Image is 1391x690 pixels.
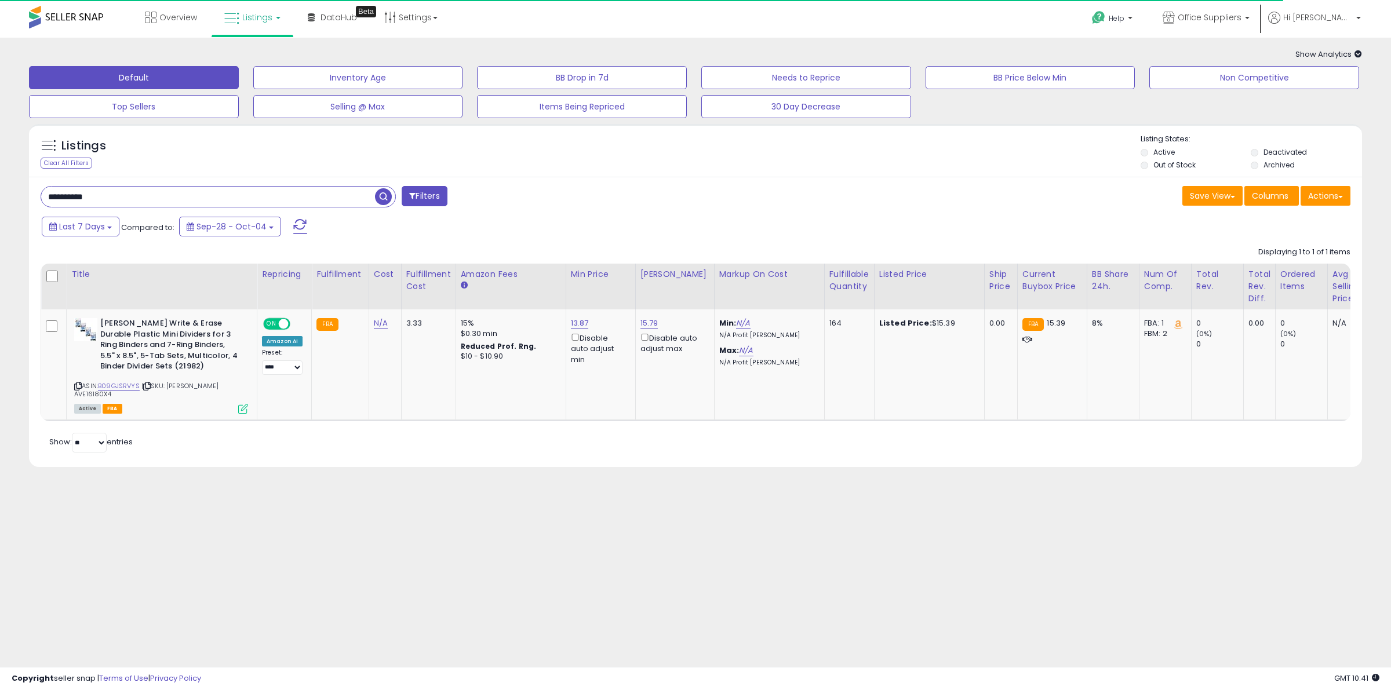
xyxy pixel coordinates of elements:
span: Last 7 Days [59,221,105,232]
a: 13.87 [571,317,589,329]
div: Avg Selling Price [1332,268,1375,305]
button: 30 Day Decrease [701,95,911,118]
b: [PERSON_NAME] Write & Erase Durable Plastic Mini Dividers for 3 Ring Binders and 7-Ring Binders, ... [100,318,241,375]
div: $0.30 min [461,328,557,339]
b: Max: [719,345,740,356]
div: Num of Comp. [1144,268,1186,293]
span: OFF [289,319,307,329]
div: Ordered Items [1280,268,1323,293]
a: N/A [736,317,750,329]
a: 15.79 [640,317,658,329]
div: 0.00 [989,318,1008,328]
button: Filters [402,186,447,206]
label: Out of Stock [1153,160,1196,170]
button: Columns [1244,186,1299,206]
small: FBA [316,318,338,331]
span: Overview [159,12,197,23]
p: N/A Profit [PERSON_NAME] [719,331,815,339]
label: Archived [1263,160,1295,170]
span: Sep-28 - Oct-04 [196,221,267,232]
div: Repricing [262,268,307,280]
b: Reduced Prof. Rng. [461,341,537,351]
button: Sep-28 - Oct-04 [179,217,281,236]
button: Save View [1182,186,1243,206]
div: Markup on Cost [719,268,820,280]
small: (0%) [1196,329,1212,338]
div: Fulfillment [316,268,363,280]
span: DataHub [321,12,357,23]
th: The percentage added to the cost of goods (COGS) that forms the calculator for Min & Max prices. [714,264,824,309]
button: Top Sellers [29,95,239,118]
div: Amazon AI [262,336,303,346]
button: Actions [1301,186,1350,206]
button: Non Competitive [1149,66,1359,89]
span: Listings [242,12,272,23]
div: 3.33 [406,318,447,328]
div: Total Rev. [1196,268,1239,293]
div: FBA: 1 [1144,318,1182,328]
a: Hi [PERSON_NAME] [1268,12,1361,38]
div: 0 [1196,318,1243,328]
div: Min Price [571,268,631,280]
div: Tooltip anchor [356,6,376,17]
button: BB Price Below Min [926,66,1135,89]
div: Current Buybox Price [1022,268,1082,293]
span: Columns [1252,190,1288,202]
small: (0%) [1280,329,1297,338]
img: 412WaMP1qYL._SL40_.jpg [74,318,97,341]
span: | SKU: [PERSON_NAME] AVE16180X4 [74,381,219,399]
button: BB Drop in 7d [477,66,687,89]
label: Deactivated [1263,147,1307,157]
div: 0.00 [1248,318,1266,328]
span: Office Suppliers [1178,12,1241,23]
div: Fulfillable Quantity [829,268,869,293]
span: Show: entries [49,436,133,447]
div: Amazon Fees [461,268,561,280]
div: N/A [1332,318,1371,328]
button: Selling @ Max [253,95,463,118]
div: Preset: [262,349,303,375]
label: Active [1153,147,1175,157]
i: Get Help [1091,10,1106,25]
span: ON [264,319,279,329]
small: FBA [1022,318,1044,331]
div: Disable auto adjust min [571,331,627,365]
span: 15.39 [1047,317,1065,328]
div: Disable auto adjust max [640,331,705,354]
div: Displaying 1 to 1 of 1 items [1258,247,1350,258]
div: [PERSON_NAME] [640,268,709,280]
button: Last 7 Days [42,217,119,236]
span: Help [1109,13,1124,23]
a: Help [1083,2,1144,38]
div: $15.39 [879,318,975,328]
div: $10 - $10.90 [461,352,557,362]
div: BB Share 24h. [1092,268,1134,293]
small: Amazon Fees. [461,280,468,291]
div: Title [71,268,252,280]
span: Hi [PERSON_NAME] [1283,12,1353,23]
p: N/A Profit [PERSON_NAME] [719,359,815,367]
div: Ship Price [989,268,1013,293]
span: FBA [103,404,122,414]
div: Fulfillment Cost [406,268,451,293]
div: 8% [1092,318,1130,328]
span: Compared to: [121,222,174,233]
div: Clear All Filters [41,158,92,169]
div: Listed Price [879,268,979,280]
b: Listed Price: [879,317,932,328]
h5: Listings [61,138,106,154]
span: All listings currently available for purchase on Amazon [74,404,101,414]
button: Default [29,66,239,89]
a: N/A [374,317,388,329]
div: ASIN: [74,318,248,412]
div: 0 [1280,339,1327,349]
div: FBM: 2 [1144,328,1182,339]
button: Items Being Repriced [477,95,687,118]
button: Inventory Age [253,66,463,89]
div: Cost [374,268,396,280]
div: 0 [1196,339,1243,349]
div: Total Rev. Diff. [1248,268,1270,305]
b: Min: [719,317,737,328]
button: Needs to Reprice [701,66,911,89]
div: 15% [461,318,557,328]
